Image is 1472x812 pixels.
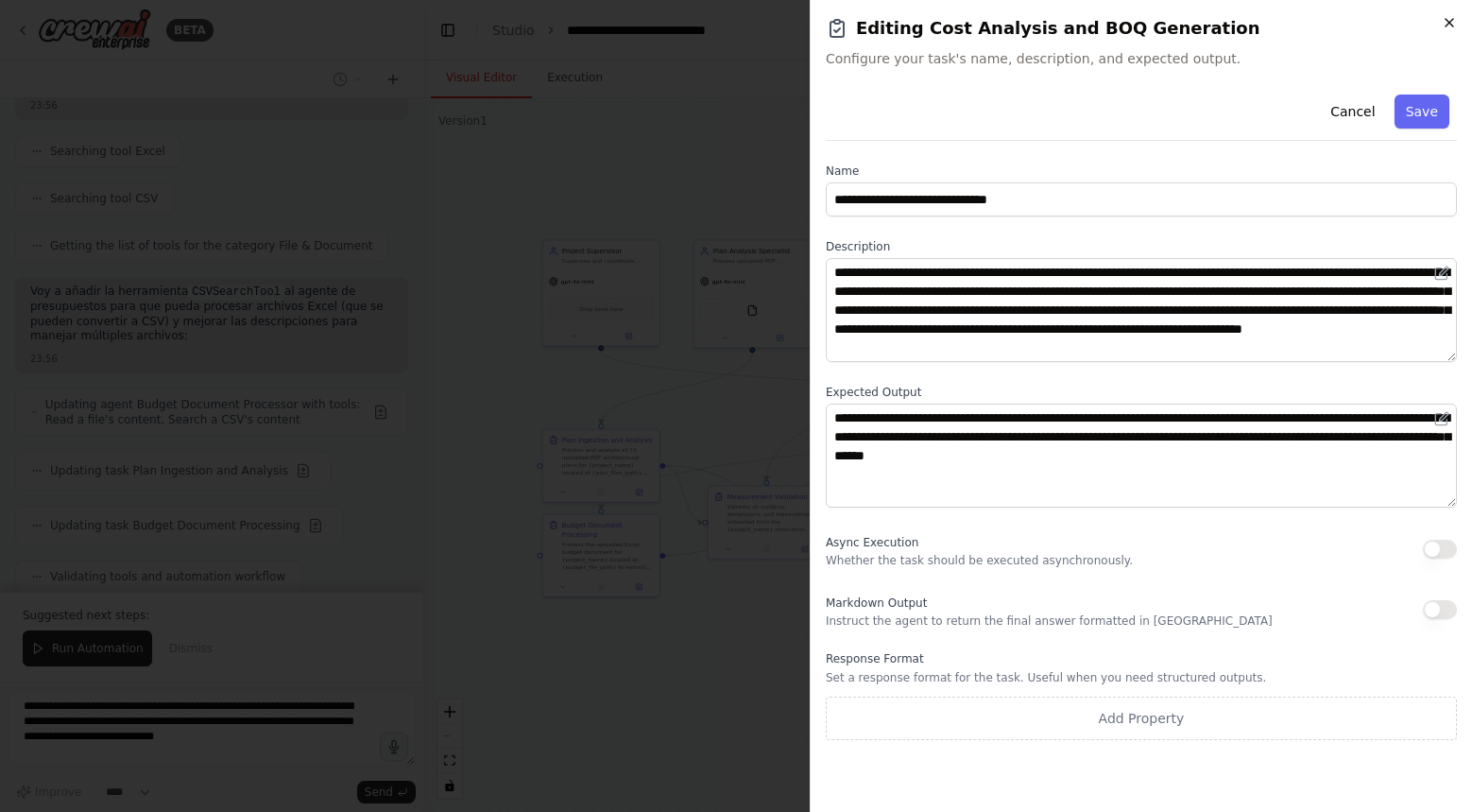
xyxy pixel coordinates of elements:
span: Async Execution [826,536,918,549]
label: Response Format [826,651,1457,666]
button: Cancel [1319,95,1386,129]
button: Save [1395,95,1449,129]
span: Markdown Output [826,596,927,610]
p: Instruct the agent to return the final answer formatted in [GEOGRAPHIC_DATA] [826,613,1273,629]
label: Name [826,164,1457,179]
label: Expected Output [826,385,1457,400]
button: Open in editor [1430,407,1453,430]
span: Configure your task's name, description, and expected output. [826,49,1457,68]
button: Add Property [826,697,1457,740]
button: Open in editor [1430,262,1453,285]
p: Whether the task should be executed asynchronously. [826,553,1133,568]
label: Description [826,239,1457,254]
p: Set a response format for the task. Useful when you need structured outputs. [826,670,1457,685]
h2: Editing Cost Analysis and BOQ Generation [826,15,1457,42]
